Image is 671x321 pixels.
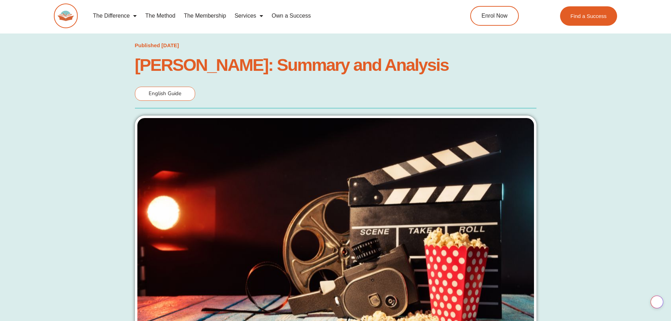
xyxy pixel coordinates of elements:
[161,42,179,48] time: [DATE]
[230,8,267,24] a: Services
[135,57,536,73] h1: [PERSON_NAME]: Summary and Analysis
[89,8,141,24] a: The Difference
[141,8,179,24] a: The Method
[89,8,438,24] nav: Menu
[470,6,519,26] a: Enrol Now
[135,42,160,48] span: Published
[135,41,179,50] a: Published [DATE]
[149,90,181,97] span: English Guide
[560,6,617,26] a: Find a Success
[180,8,230,24] a: The Membership
[267,8,315,24] a: Own a Success
[481,13,508,19] span: Enrol Now
[571,13,607,19] span: Find a Success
